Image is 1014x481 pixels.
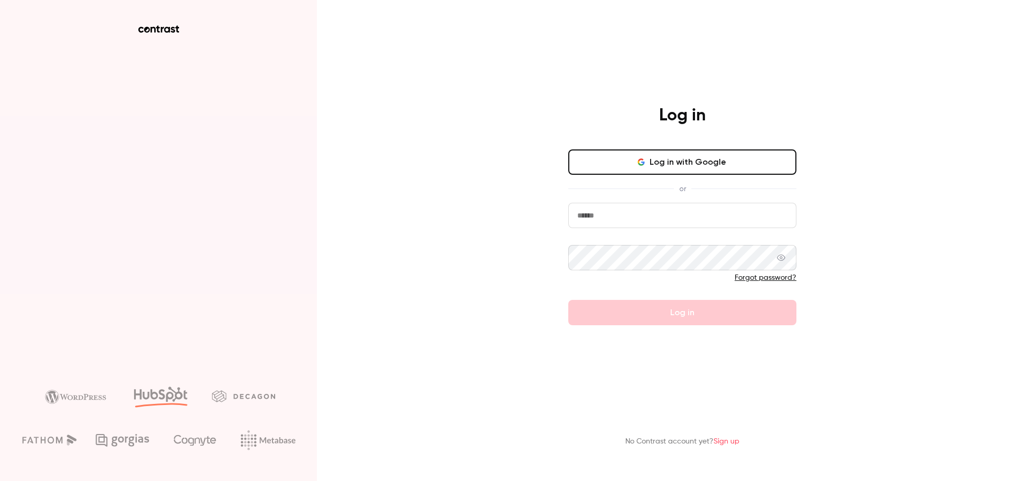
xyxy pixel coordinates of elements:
[735,274,796,281] a: Forgot password?
[625,436,739,447] p: No Contrast account yet?
[713,438,739,445] a: Sign up
[568,149,796,175] button: Log in with Google
[212,390,275,402] img: decagon
[674,183,691,194] span: or
[659,105,706,126] h4: Log in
